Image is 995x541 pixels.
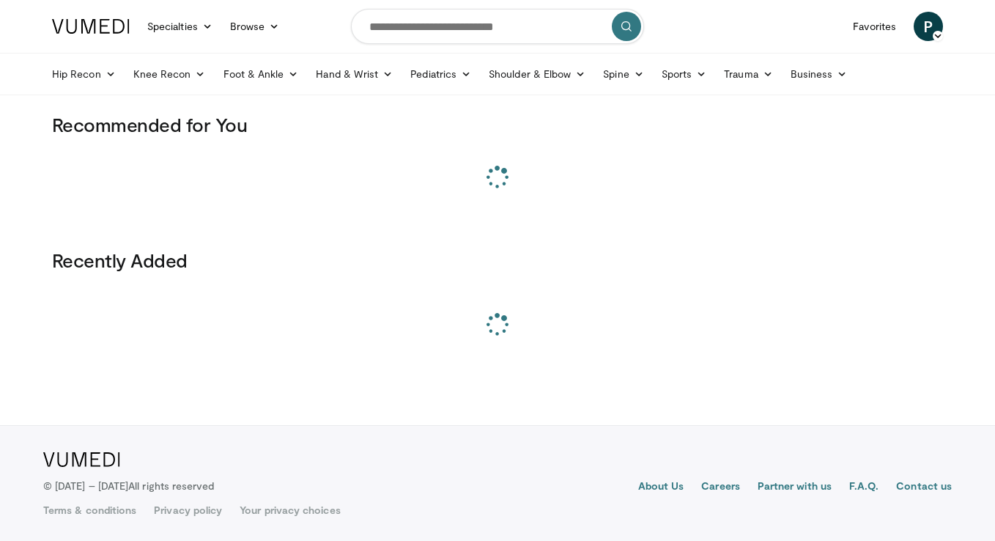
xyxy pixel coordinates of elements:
img: VuMedi Logo [52,19,130,34]
a: Specialties [138,12,221,41]
a: Knee Recon [125,59,215,89]
a: Spine [594,59,652,89]
a: Careers [701,479,740,496]
span: All rights reserved [128,479,214,492]
a: Your privacy choices [240,503,340,518]
a: Hand & Wrist [307,59,402,89]
a: Partner with us [758,479,832,496]
a: Shoulder & Elbow [480,59,594,89]
a: About Us [638,479,684,496]
a: Contact us [896,479,952,496]
a: Foot & Ankle [215,59,308,89]
p: © [DATE] – [DATE] [43,479,215,493]
a: F.A.Q. [849,479,879,496]
input: Search topics, interventions [351,9,644,44]
a: Privacy policy [154,503,222,518]
a: Hip Recon [43,59,125,89]
a: Pediatrics [402,59,480,89]
a: Sports [653,59,716,89]
a: P [914,12,943,41]
img: VuMedi Logo [43,452,120,467]
h3: Recently Added [52,249,943,272]
a: Terms & conditions [43,503,136,518]
a: Favorites [844,12,905,41]
a: Browse [221,12,289,41]
a: Trauma [715,59,782,89]
h3: Recommended for You [52,113,943,136]
a: Business [782,59,857,89]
